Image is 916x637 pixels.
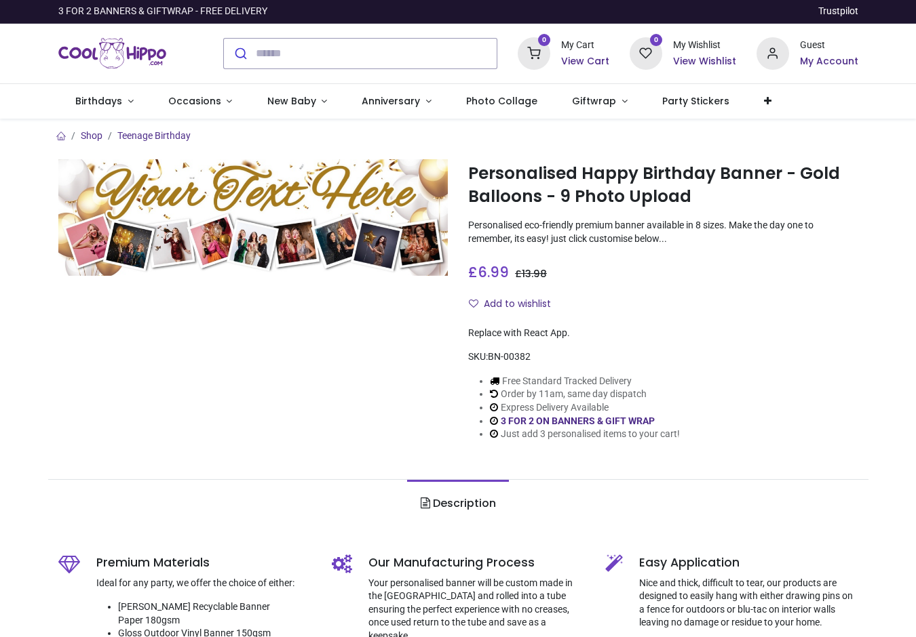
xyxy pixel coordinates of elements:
[96,554,311,571] h5: Premium Materials
[490,428,680,441] li: Just add 3 personalised items to your cart!
[490,401,680,415] li: Express Delivery Available
[800,55,858,68] a: My Account
[168,94,221,108] span: Occasions
[800,39,858,52] div: Guest
[58,84,151,119] a: Birthdays
[561,39,609,52] div: My Cart
[151,84,250,119] a: Occasions
[639,577,858,630] p: Nice and thick, difficult to tear, our products are designed to easily hang with either drawing p...
[362,94,420,108] span: Anniversary
[267,94,316,108] span: New Baby
[468,327,858,340] div: Replace with React App.
[639,554,858,571] h5: Easy Application
[490,388,680,401] li: Order by 11am, same day dispatch
[572,94,616,108] span: Giftwrap
[478,262,509,282] span: 6.99
[75,94,122,108] span: Birthdays
[555,84,645,119] a: Giftwrap
[368,554,585,571] h5: Our Manufacturing Process
[518,47,550,58] a: 0
[468,262,509,282] span: £
[224,39,256,68] button: Submit
[58,159,449,276] img: Personalised Happy Birthday Banner - Gold Balloons - 9 Photo Upload
[58,5,267,18] div: 3 FOR 2 BANNERS & GIFTWRAP - FREE DELIVERY
[58,35,167,73] a: Logo of Cool Hippo
[673,55,736,68] a: View Wishlist
[468,219,858,245] p: Personalised eco-friendly premium banner available in 8 sizes. Make the day one to remember, its ...
[345,84,449,119] a: Anniversary
[630,47,662,58] a: 0
[522,267,547,281] span: 13.98
[538,34,551,47] sup: 0
[515,267,547,281] span: £
[650,34,663,47] sup: 0
[466,94,537,108] span: Photo Collage
[468,350,858,364] div: SKU:
[96,577,311,590] p: Ideal for any party, we offer the choice of either:
[469,299,478,308] i: Add to wishlist
[818,5,858,18] a: Trustpilot
[58,35,167,73] img: Cool Hippo
[488,351,531,362] span: BN-00382
[501,415,655,426] a: 3 FOR 2 ON BANNERS & GIFT WRAP
[250,84,345,119] a: New Baby
[118,600,311,627] li: [PERSON_NAME] Recyclable Banner Paper 180gsm
[662,94,729,108] span: Party Stickers
[117,130,191,141] a: Teenage Birthday
[468,293,562,316] button: Add to wishlistAdd to wishlist
[673,39,736,52] div: My Wishlist
[468,162,858,209] h1: Personalised Happy Birthday Banner - Gold Balloons - 9 Photo Upload
[407,480,508,527] a: Description
[561,55,609,68] a: View Cart
[81,130,102,141] a: Shop
[490,375,680,388] li: Free Standard Tracked Delivery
